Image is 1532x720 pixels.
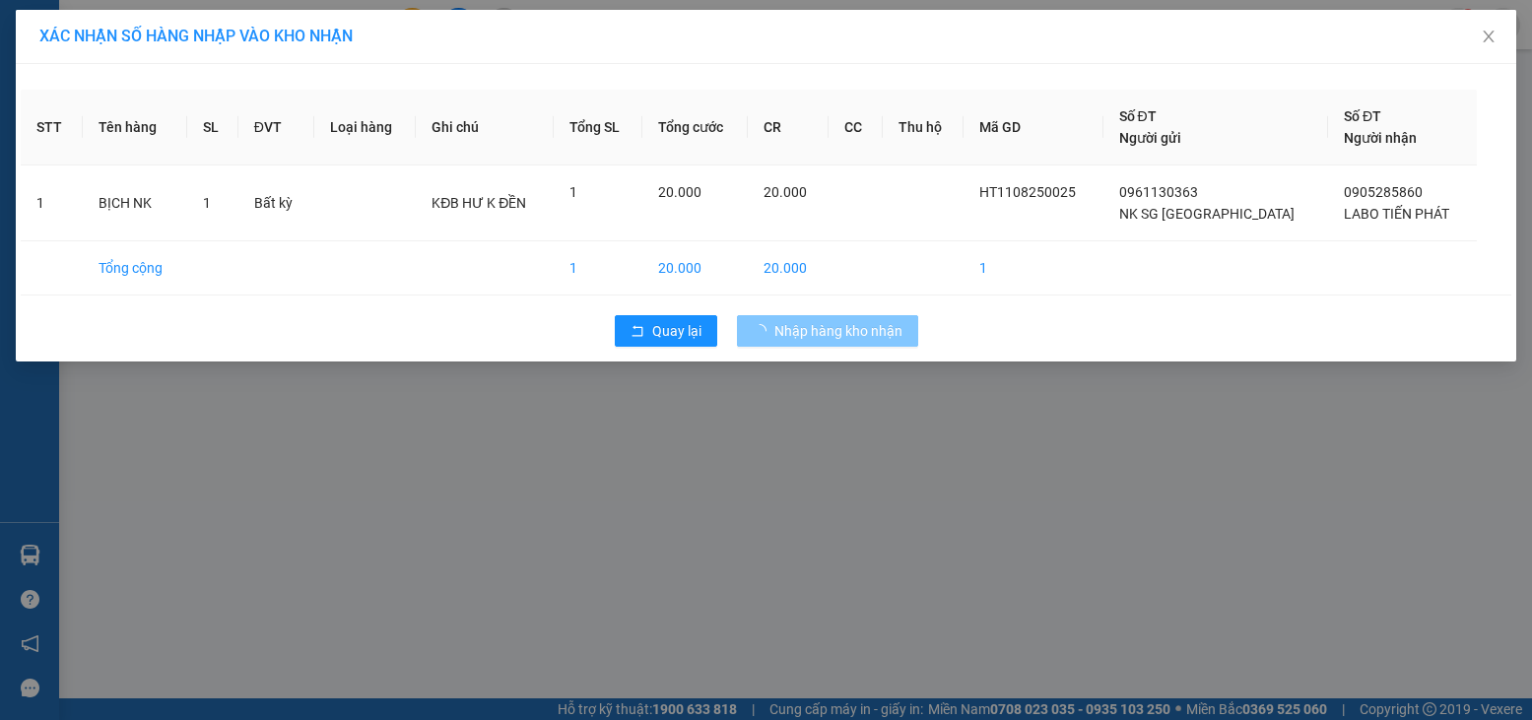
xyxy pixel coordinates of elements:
[1344,108,1381,124] span: Số ĐT
[1461,10,1516,65] button: Close
[156,11,270,28] strong: ĐỒNG PHƯỚC
[99,125,206,140] span: VPAS1108250090
[238,165,314,241] td: Bất kỳ
[83,165,186,241] td: BỊCH NK
[748,241,830,295] td: 20.000
[43,143,120,155] span: 13:28:31 [DATE]
[748,90,830,165] th: CR
[1344,206,1449,222] span: LABO TIẾN PHÁT
[964,90,1102,165] th: Mã GD
[6,127,206,139] span: [PERSON_NAME]:
[569,184,577,200] span: 1
[737,315,918,347] button: Nhập hàng kho nhận
[1344,184,1423,200] span: 0905285860
[39,27,353,45] span: XÁC NHẬN SỐ HÀNG NHẬP VÀO KHO NHẬN
[83,90,186,165] th: Tên hàng
[1119,108,1157,124] span: Số ĐT
[156,32,265,56] span: Bến xe [GEOGRAPHIC_DATA]
[829,90,882,165] th: CC
[416,90,553,165] th: Ghi chú
[1119,130,1181,146] span: Người gửi
[652,320,701,342] span: Quay lại
[6,143,120,155] span: In ngày:
[883,90,965,165] th: Thu hộ
[615,315,717,347] button: rollbackQuay lại
[7,12,95,98] img: logo
[156,59,271,84] span: 01 Võ Văn Truyện, KP.1, Phường 2
[156,88,241,99] span: Hotline: 19001152
[554,241,642,295] td: 1
[642,241,748,295] td: 20.000
[432,195,526,211] span: KĐB HƯ K ĐỀN
[631,324,644,340] span: rollback
[187,90,238,165] th: SL
[642,90,748,165] th: Tổng cước
[238,90,314,165] th: ĐVT
[1119,184,1198,200] span: 0961130363
[203,195,211,211] span: 1
[21,90,83,165] th: STT
[21,165,83,241] td: 1
[1119,206,1295,222] span: NK SG [GEOGRAPHIC_DATA]
[753,324,774,338] span: loading
[314,90,416,165] th: Loại hàng
[658,184,701,200] span: 20.000
[53,106,241,122] span: -----------------------------------------
[764,184,807,200] span: 20.000
[554,90,642,165] th: Tổng SL
[964,241,1102,295] td: 1
[979,184,1076,200] span: HT1108250025
[1344,130,1417,146] span: Người nhận
[1481,29,1497,44] span: close
[774,320,902,342] span: Nhập hàng kho nhận
[83,241,186,295] td: Tổng cộng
